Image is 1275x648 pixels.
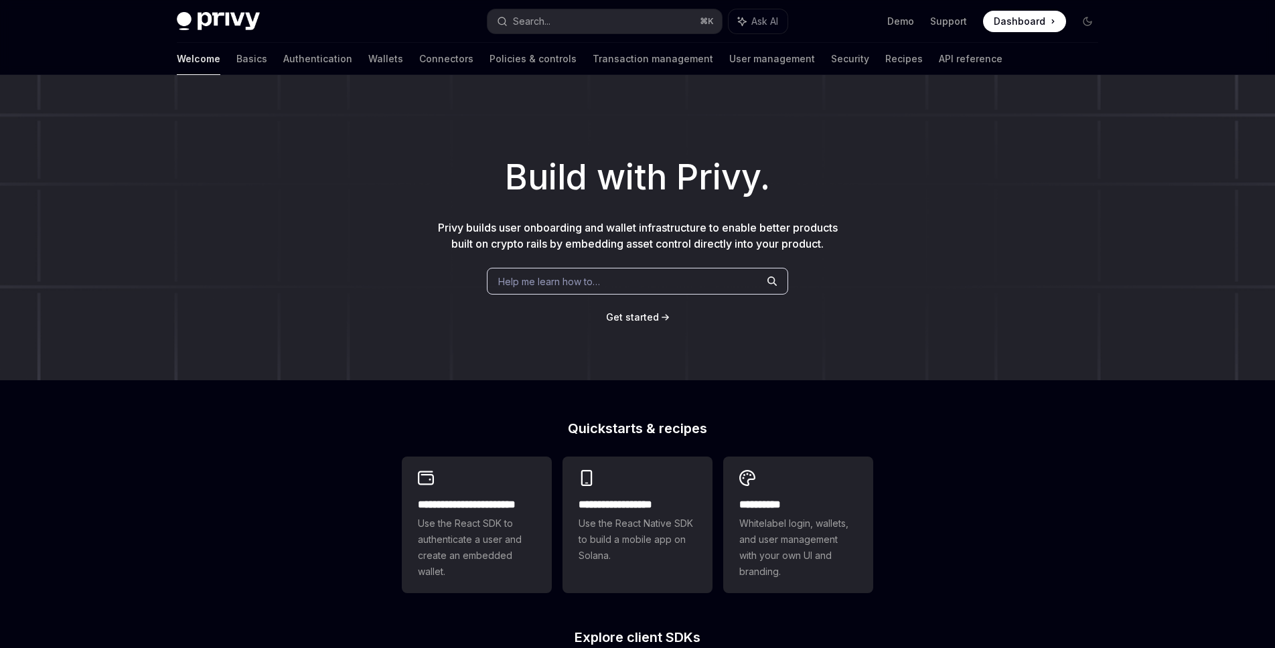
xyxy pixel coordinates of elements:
h1: Build with Privy. [21,151,1254,204]
a: Transaction management [593,43,713,75]
a: Authentication [283,43,352,75]
span: Get started [606,311,659,323]
div: Search... [513,13,550,29]
span: Whitelabel login, wallets, and user management with your own UI and branding. [739,515,857,580]
span: ⌘ K [700,16,714,27]
a: User management [729,43,815,75]
button: Toggle dark mode [1077,11,1098,32]
a: Security [831,43,869,75]
a: Welcome [177,43,220,75]
span: Privy builds user onboarding and wallet infrastructure to enable better products built on crypto ... [438,221,838,250]
a: **** *****Whitelabel login, wallets, and user management with your own UI and branding. [723,457,873,593]
a: Demo [887,15,914,28]
button: Ask AI [729,9,787,33]
img: dark logo [177,12,260,31]
a: Support [930,15,967,28]
a: **** **** **** ***Use the React Native SDK to build a mobile app on Solana. [562,457,712,593]
a: Dashboard [983,11,1066,32]
a: Connectors [419,43,473,75]
a: API reference [939,43,1002,75]
h2: Quickstarts & recipes [402,422,873,435]
span: Dashboard [994,15,1045,28]
span: Ask AI [751,15,778,28]
a: Policies & controls [490,43,577,75]
h2: Explore client SDKs [402,631,873,644]
span: Help me learn how to… [498,274,600,289]
a: Wallets [368,43,403,75]
a: Basics [236,43,267,75]
button: Search...⌘K [487,9,722,33]
span: Use the React SDK to authenticate a user and create an embedded wallet. [418,515,536,580]
span: Use the React Native SDK to build a mobile app on Solana. [579,515,696,564]
a: Recipes [885,43,923,75]
a: Get started [606,311,659,324]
